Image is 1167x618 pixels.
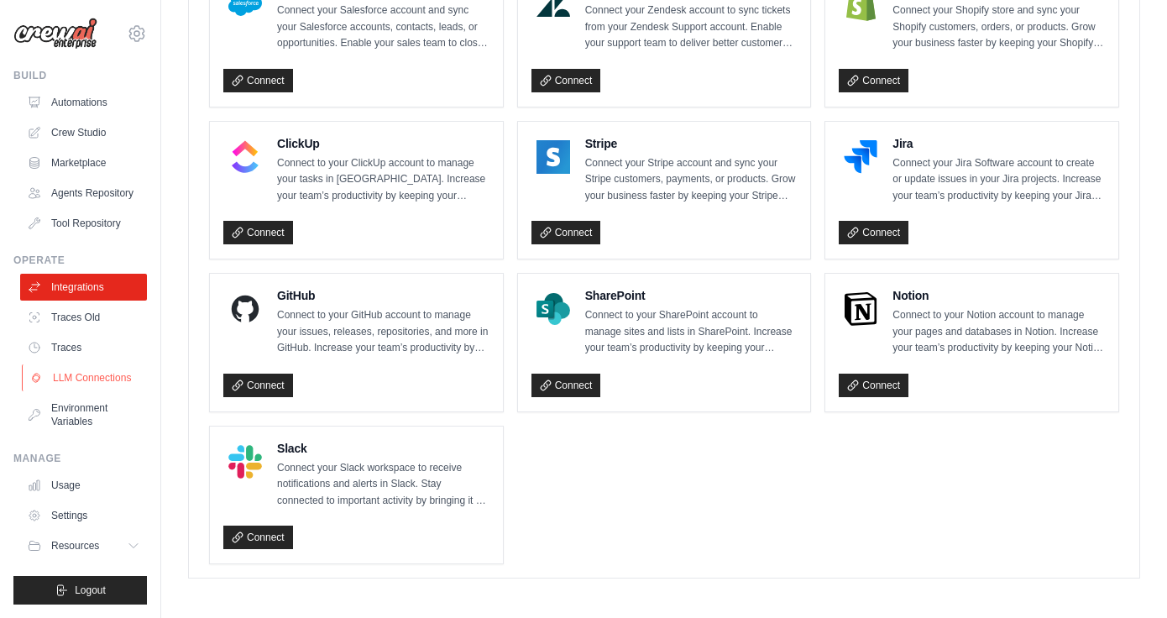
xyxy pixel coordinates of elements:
a: LLM Connections [22,364,149,391]
p: Connect your Jira Software account to create or update issues in your Jira projects. Increase you... [892,155,1105,205]
a: Traces [20,334,147,361]
a: Tool Repository [20,210,147,237]
h4: Stripe [585,135,798,152]
a: Connect [839,374,908,397]
p: Connect your Shopify store and sync your Shopify customers, orders, or products. Grow your busine... [892,3,1105,52]
div: Build [13,69,147,82]
a: Connect [531,69,601,92]
span: Resources [51,539,99,553]
img: SharePoint Logo [536,292,570,326]
a: Automations [20,89,147,116]
p: Connect your Salesforce account and sync your Salesforce accounts, contacts, leads, or opportunit... [277,3,489,52]
p: Connect your Zendesk account to sync tickets from your Zendesk Support account. Enable your suppo... [585,3,798,52]
p: Connect to your Notion account to manage your pages and databases in Notion. Increase your team’s... [892,307,1105,357]
div: Manage [13,452,147,465]
img: Slack Logo [228,445,262,479]
a: Usage [20,472,147,499]
a: Integrations [20,274,147,301]
button: Logout [13,576,147,605]
a: Marketplace [20,149,147,176]
a: Connect [223,221,293,244]
img: Logo [13,18,97,50]
img: Jira Logo [844,140,877,174]
a: Connect [223,526,293,549]
p: Connect your Stripe account and sync your Stripe customers, payments, or products. Grow your busi... [585,155,798,205]
a: Settings [20,502,147,529]
p: Connect to your SharePoint account to manage sites and lists in SharePoint. Increase your team’s ... [585,307,798,357]
button: Resources [20,532,147,559]
h4: Notion [892,287,1105,304]
a: Environment Variables [20,395,147,435]
a: Connect [531,221,601,244]
img: GitHub Logo [228,292,262,326]
p: Connect to your ClickUp account to manage your tasks in [GEOGRAPHIC_DATA]. Increase your team’s p... [277,155,489,205]
h4: ClickUp [277,135,489,152]
img: Notion Logo [844,292,877,326]
a: Connect [223,374,293,397]
a: Traces Old [20,304,147,331]
p: Connect your Slack workspace to receive notifications and alerts in Slack. Stay connected to impo... [277,460,489,510]
h4: GitHub [277,287,489,304]
span: Logout [75,584,106,597]
h4: SharePoint [585,287,798,304]
div: Operate [13,254,147,267]
a: Connect [839,221,908,244]
h4: Slack [277,440,489,457]
a: Connect [531,374,601,397]
p: Connect to your GitHub account to manage your issues, releases, repositories, and more in GitHub.... [277,307,489,357]
a: Connect [223,69,293,92]
a: Agents Repository [20,180,147,207]
a: Connect [839,69,908,92]
img: ClickUp Logo [228,140,262,174]
h4: Jira [892,135,1105,152]
a: Crew Studio [20,119,147,146]
img: Stripe Logo [536,140,570,174]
